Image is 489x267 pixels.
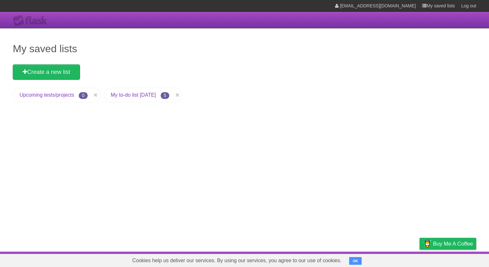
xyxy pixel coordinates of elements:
[349,257,362,265] button: OK
[13,64,80,80] a: Create a new list
[13,41,476,56] h1: My saved lists
[79,92,88,99] span: 0
[356,253,381,265] a: Developers
[161,92,170,99] span: 5
[389,253,404,265] a: Terms
[423,238,431,249] img: Buy me a coffee
[20,92,74,98] a: Upcoming tests/projects
[420,238,476,250] a: Buy me a coffee
[411,253,428,265] a: Privacy
[436,253,476,265] a: Suggest a feature
[13,15,51,27] div: Flask
[111,92,156,98] a: My to-do list [DATE]
[433,238,473,249] span: Buy me a coffee
[126,254,348,267] span: Cookies help us deliver our services. By using our services, you agree to our use of cookies.
[334,253,348,265] a: About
